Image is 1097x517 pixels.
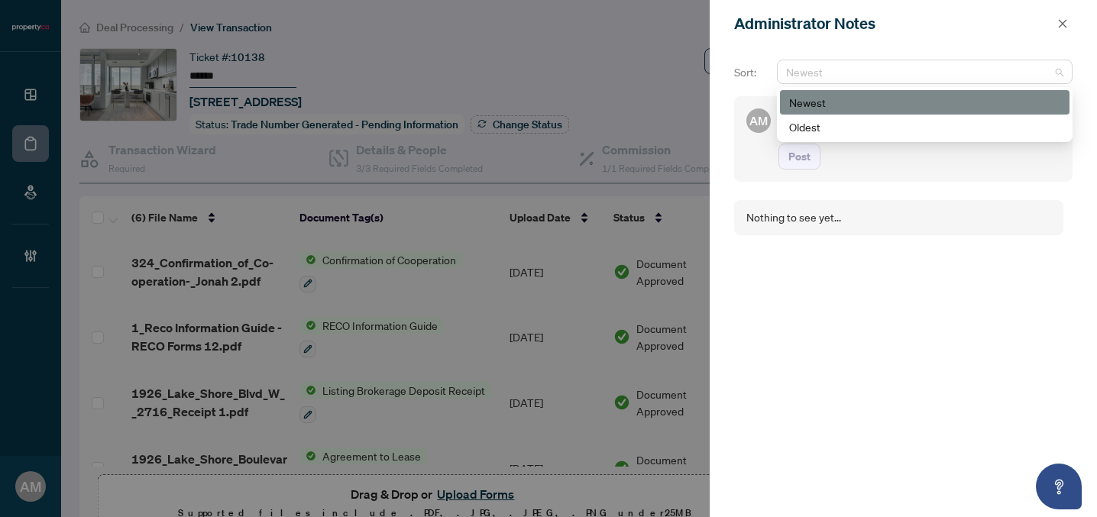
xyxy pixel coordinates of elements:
span: AM [749,111,768,130]
span: Newest [786,60,1063,83]
span: close [1057,18,1068,29]
div: Newest [780,90,1069,115]
div: Oldest [789,118,1060,135]
div: Oldest [780,115,1069,139]
div: Newest [789,94,1060,111]
p: Sort: [734,64,771,81]
div: Nothing to see yet... [746,209,841,226]
div: Administrator Notes [734,12,1053,35]
button: Open asap [1036,464,1082,509]
button: Post [778,144,820,170]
